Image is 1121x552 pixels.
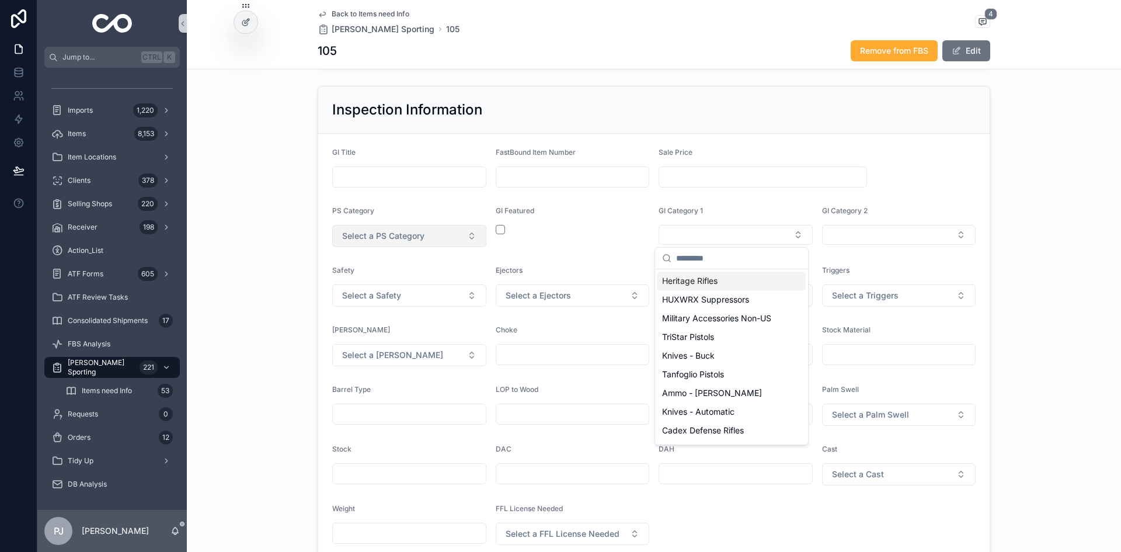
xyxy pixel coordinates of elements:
span: GI Title [332,148,356,157]
span: Remove from FBS [860,45,928,57]
div: 0 [159,407,173,421]
div: 53 [158,384,173,398]
button: Select Button [822,225,976,245]
p: [PERSON_NAME] [82,525,149,537]
span: Choke [496,325,517,334]
a: FBS Analysis [44,334,180,355]
a: Clients378 [44,170,180,191]
span: Safety [332,266,354,275]
span: HUXWRX Suppressors [662,294,749,305]
button: Select Button [332,225,486,247]
span: Triggers [822,266,850,275]
span: Back to Items need Info [332,9,409,19]
span: DAH [659,445,674,453]
a: [PERSON_NAME] Sporting221 [44,357,180,378]
span: Requests [68,409,98,419]
span: PJ [54,524,64,538]
span: Stock Material [822,325,871,334]
a: DB Analysis [44,474,180,495]
div: scrollable content [37,68,187,510]
span: Select a Triggers [832,290,899,301]
span: Selling Shops [68,199,112,209]
a: 105 [446,23,459,35]
button: 4 [975,15,990,30]
span: [PERSON_NAME] [332,325,390,334]
a: ATF Review Tasks [44,287,180,308]
button: Jump to...CtrlK [44,47,180,68]
div: 17 [159,314,173,328]
span: Cast [822,445,837,453]
div: 1,220 [133,103,158,117]
span: GI Category 2 [822,206,868,215]
span: Clients [68,176,90,185]
div: 605 [138,267,158,281]
h1: 105 [318,43,337,59]
div: 8,153 [134,127,158,141]
button: Select Button [496,523,650,545]
span: [PERSON_NAME] Sporting [332,23,434,35]
span: Ctrl [141,51,162,63]
a: Selling Shops220 [44,193,180,214]
span: Sons of Liberty Gun Works [662,443,764,455]
a: Orders12 [44,427,180,448]
a: Items8,153 [44,123,180,144]
button: Select Button [496,284,650,307]
span: Tidy Up [68,456,93,466]
span: Weight [332,504,355,513]
span: Select a FFL License Needed [506,528,619,540]
span: Palm Swell [822,385,859,394]
span: Select a Safety [342,290,401,301]
div: 198 [140,220,158,234]
span: Select a [PERSON_NAME] [342,349,443,361]
span: Select a Ejectors [506,290,571,301]
a: ATF Forms605 [44,263,180,284]
span: Ammo - [PERSON_NAME] [662,387,762,399]
span: Select a Palm Swell [832,409,909,421]
span: TriStar Pistols [662,331,714,343]
button: Select Button [659,225,813,245]
button: Select Button [332,284,486,307]
span: Items need Info [82,386,132,395]
span: Military Accessories Non-US [662,313,771,324]
span: DAC [496,445,511,453]
button: Edit [942,40,990,61]
span: Imports [68,106,93,115]
button: Select Button [822,404,976,426]
a: Back to Items need Info [318,9,409,19]
span: Receiver [68,223,98,232]
span: Knives - Automatic [662,406,734,418]
span: [PERSON_NAME] Sporting [68,358,135,377]
a: Imports1,220 [44,100,180,121]
span: ATF Forms [68,269,103,279]
a: Consolidated Shipments17 [44,310,180,331]
span: Select a Cast [832,468,884,480]
span: Orders [68,433,90,442]
span: FFL License Needed [496,504,563,513]
span: FBS Analysis [68,339,110,349]
span: GI Featured [496,206,534,215]
a: Item Locations [44,147,180,168]
span: Cadex Defense Rifles [662,425,744,436]
span: GI Category 1 [659,206,703,215]
span: K [165,53,174,62]
button: Select Button [332,344,486,366]
span: ATF Review Tasks [68,293,128,302]
span: LOP to Wood [496,385,538,394]
span: 4 [984,8,997,20]
a: Requests0 [44,404,180,425]
span: DB Analysis [68,480,107,489]
a: Receiver198 [44,217,180,238]
img: App logo [92,14,133,33]
button: Select Button [822,284,976,307]
button: Remove from FBS [851,40,938,61]
div: 221 [140,360,158,374]
span: Items [68,129,86,138]
span: Sale Price [659,148,692,157]
span: Item Locations [68,152,116,162]
span: FastBound Item Number [496,148,576,157]
a: [PERSON_NAME] Sporting [318,23,434,35]
span: Stock [332,445,351,453]
span: Heritage Rifles [662,275,718,287]
span: Ejectors [496,266,523,275]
